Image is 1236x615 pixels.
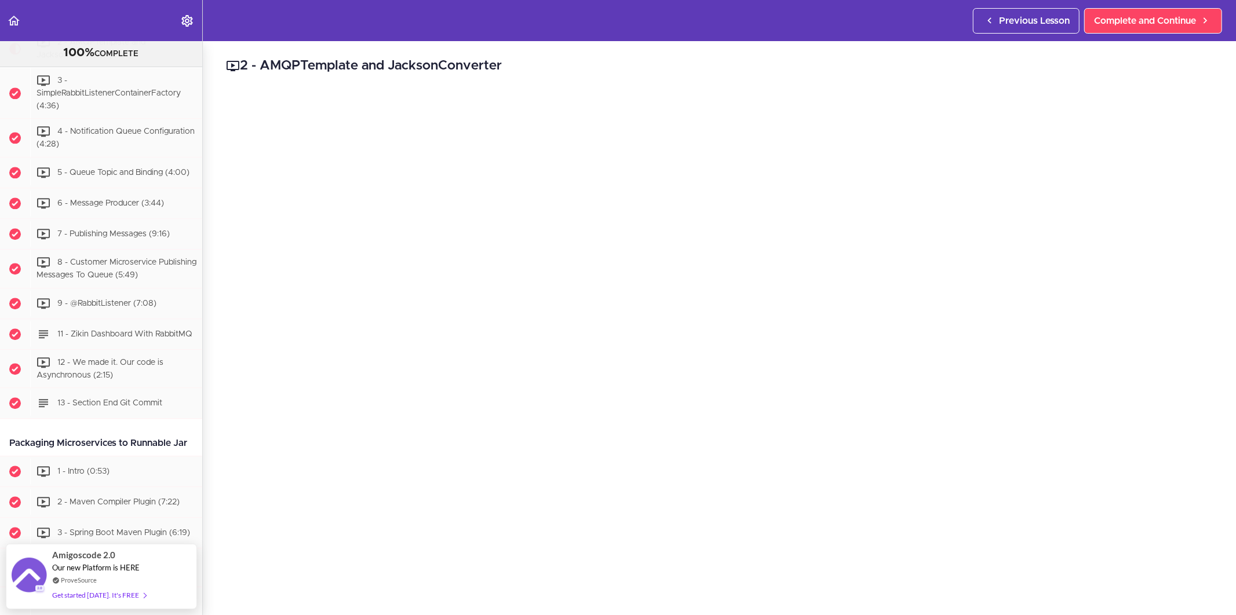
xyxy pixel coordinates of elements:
a: Previous Lesson [973,8,1080,34]
a: ProveSource [61,575,97,585]
span: 5 - Queue Topic and Binding (4:00) [57,168,189,176]
div: Get started [DATE]. It's FREE [52,588,146,602]
svg: Settings Menu [180,14,194,28]
span: 4 - Notification Queue Configuration (4:28) [37,127,195,149]
div: COMPLETE [14,46,188,61]
span: 9 - @RabbitListener (7:08) [57,299,156,307]
span: Previous Lesson [999,14,1070,28]
a: Complete and Continue [1084,8,1222,34]
span: 100% [64,47,95,58]
span: 12 - We made it. Our code is Asynchronous (2:15) [37,358,163,379]
svg: Back to course curriculum [7,14,21,28]
span: 7 - Publishing Messages (9:16) [57,229,170,237]
span: Our new Platform is HERE [52,563,140,572]
span: 6 - Message Producer (3:44) [57,199,164,207]
span: 8 - Customer Microservice Publishing Messages To Queue (5:49) [37,258,196,279]
span: 3 - Spring Boot Maven Plugin (6:19) [57,529,190,537]
h2: 2 - AMQPTemplate and JacksonConverter [226,56,1213,76]
span: 13 - Section End Git Commit [57,399,162,407]
span: 3 - SimpleRabbitListenerContainerFactory (4:36) [37,76,181,109]
img: provesource social proof notification image [12,558,46,595]
span: 2 - Maven Compiler Plugin (7:22) [57,498,180,506]
span: 1 - Intro (0:53) [57,467,110,475]
span: Amigoscode 2.0 [52,548,115,562]
span: Complete and Continue [1094,14,1196,28]
span: 11 - Zikin Dashboard With RabbitMQ [57,330,192,338]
